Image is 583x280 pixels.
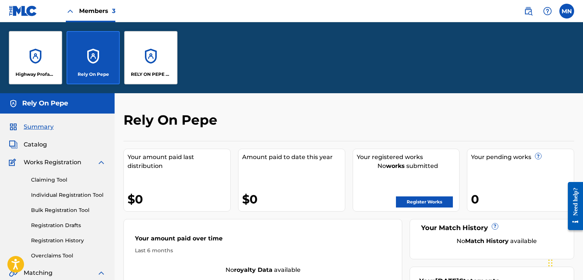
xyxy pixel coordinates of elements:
span: 3 [112,7,115,14]
img: MLC Logo [9,6,37,16]
img: Matching [9,269,18,277]
img: Close [66,7,75,16]
strong: works [386,162,405,169]
div: Help [540,4,555,18]
img: Catalog [9,140,18,149]
div: 0 [471,191,574,208]
img: expand [97,158,106,167]
div: Your amount paid last distribution [128,153,230,171]
div: No submitted [357,162,460,171]
a: Individual Registration Tool [31,191,106,199]
div: Your registered works [357,153,460,162]
div: $0 [128,191,230,208]
h5: Rely On Pepe [22,99,68,108]
a: Register Works [396,196,453,208]
a: Registration Drafts [31,222,106,229]
a: AccountsHighway Profanity Music [9,31,62,84]
span: Catalog [24,140,47,149]
a: AccountsRELY ON PEPE MUSIC [124,31,177,84]
div: User Menu [559,4,574,18]
p: Rely On Pepe [78,71,109,78]
a: Overclaims Tool [31,252,106,260]
img: search [524,7,533,16]
h2: Rely On Pepe [123,112,221,128]
img: Summary [9,122,18,131]
div: Amount paid to date this year [242,153,345,162]
iframe: Chat Widget [546,244,583,280]
div: No available [124,266,402,274]
div: Your pending works [471,153,574,162]
div: $0 [242,191,345,208]
div: Your Match History [419,223,565,233]
span: Summary [24,122,54,131]
p: Highway Profanity Music [16,71,56,78]
strong: royalty data [234,266,272,273]
div: Drag [548,252,553,274]
span: Works Registration [24,158,81,167]
span: ? [535,153,541,159]
div: Your amount paid over time [135,234,391,247]
a: Bulk Registration Tool [31,206,106,214]
span: Members [79,7,115,15]
span: Matching [24,269,52,277]
a: AccountsRely On Pepe [67,31,120,84]
img: expand [97,269,106,277]
img: Works Registration [9,158,18,167]
a: Public Search [521,4,536,18]
a: Registration History [31,237,106,244]
iframe: Resource Center [562,176,583,236]
div: Last 6 months [135,247,391,254]
p: RELY ON PEPE MUSIC [131,71,171,78]
a: SummarySummary [9,122,54,131]
a: Claiming Tool [31,176,106,184]
strong: Match History [465,237,509,244]
img: help [543,7,552,16]
img: Accounts [9,99,18,108]
span: ? [492,223,498,229]
a: CatalogCatalog [9,140,47,149]
div: No available [428,237,565,246]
